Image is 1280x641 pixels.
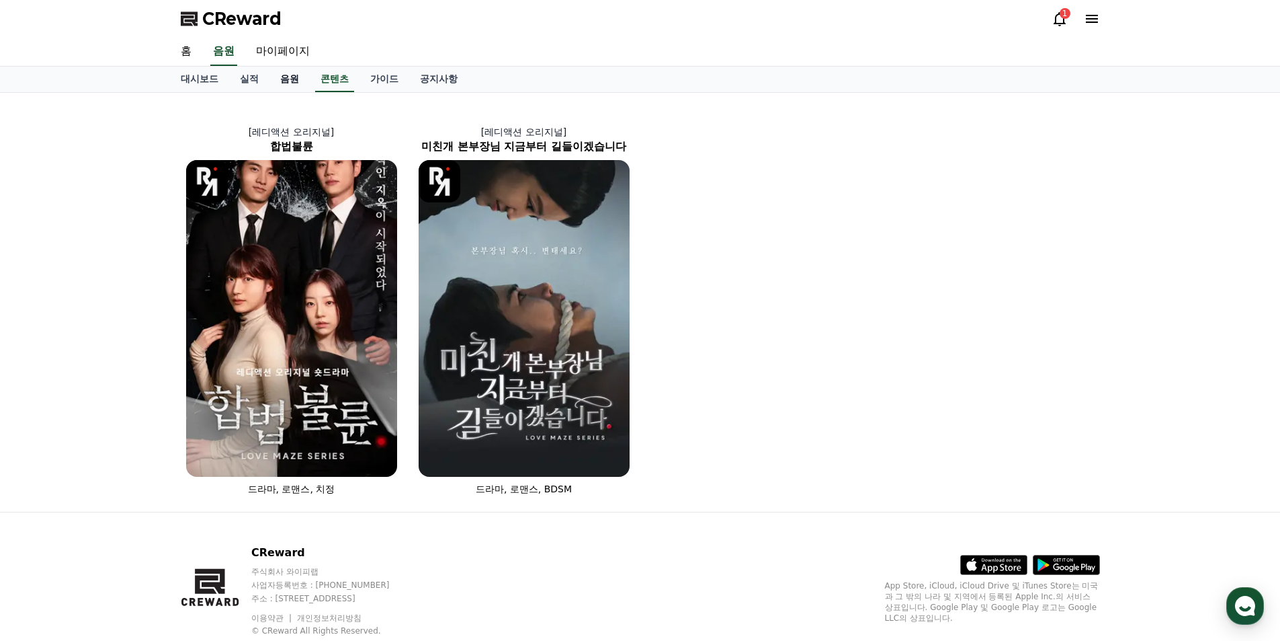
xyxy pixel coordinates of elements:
[315,67,354,92] a: 콘텐츠
[885,580,1100,624] p: App Store, iCloud, iCloud Drive 및 iTunes Store는 미국과 그 밖의 나라 및 지역에서 등록된 Apple Inc.의 서비스 상표입니다. Goo...
[251,580,415,591] p: 사업자등록번호 : [PHONE_NUMBER]
[297,613,361,623] a: 개인정보처리방침
[1052,11,1068,27] a: 1
[251,626,415,636] p: © CReward All Rights Reserved.
[251,593,415,604] p: 주소 : [STREET_ADDRESS]
[170,38,202,66] a: 홈
[186,160,397,477] img: 합법불륜
[251,545,415,561] p: CReward
[170,67,229,92] a: 대시보드
[251,566,415,577] p: 주식회사 와이피랩
[251,613,294,623] a: 이용약관
[175,125,408,139] p: [레디액션 오리지널]
[408,114,640,506] a: [레디액션 오리지널] 미친개 본부장님 지금부터 길들이겠습니다 미친개 본부장님 지금부터 길들이겠습니다 [object Object] Logo 드라마, 로맨스, BDSM
[359,67,409,92] a: 가이드
[89,426,173,460] a: 대화
[269,67,310,92] a: 음원
[123,447,139,458] span: 대화
[173,426,258,460] a: 설정
[210,38,237,66] a: 음원
[4,426,89,460] a: 홈
[208,447,224,457] span: 설정
[42,447,50,457] span: 홈
[408,139,640,155] h2: 미친개 본부장님 지금부터 길들이겠습니다
[1060,8,1070,19] div: 1
[186,160,228,202] img: [object Object] Logo
[419,160,630,477] img: 미친개 본부장님 지금부터 길들이겠습니다
[419,160,461,202] img: [object Object] Logo
[181,8,282,30] a: CReward
[476,484,572,494] span: 드라마, 로맨스, BDSM
[202,8,282,30] span: CReward
[409,67,468,92] a: 공지사항
[175,114,408,506] a: [레디액션 오리지널] 합법불륜 합법불륜 [object Object] Logo 드라마, 로맨스, 치정
[408,125,640,139] p: [레디액션 오리지널]
[175,139,408,155] h2: 합법불륜
[245,38,321,66] a: 마이페이지
[248,484,335,494] span: 드라마, 로맨스, 치정
[229,67,269,92] a: 실적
